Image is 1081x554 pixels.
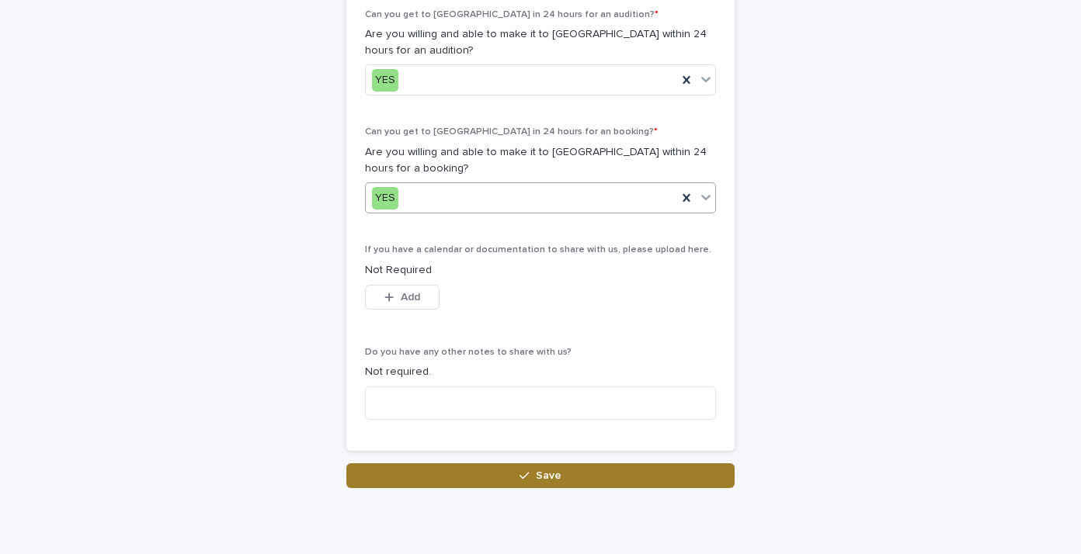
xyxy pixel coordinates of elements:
[346,463,735,488] button: Save
[365,364,716,380] p: Not required.
[365,348,572,357] span: Do you have any other notes to share with us?
[365,262,716,279] p: Not Required
[365,10,659,19] span: Can you get to [GEOGRAPHIC_DATA] in 24 hours for an audition?
[365,245,711,254] span: If you have a calendar or documentation to share with us, please upload here.
[365,26,716,59] p: Are you willing and able to make it to [GEOGRAPHIC_DATA] within 24 hours for an audition?
[401,292,420,303] span: Add
[372,187,398,209] div: YES
[365,127,658,137] span: Can you get to [GEOGRAPHIC_DATA] in 24 hours for an booking?
[365,285,440,310] button: Add
[372,69,398,92] div: YES
[365,144,716,177] p: Are you willing and able to make it to [GEOGRAPHIC_DATA] within 24 hours for a booking?
[536,470,561,481] span: Save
